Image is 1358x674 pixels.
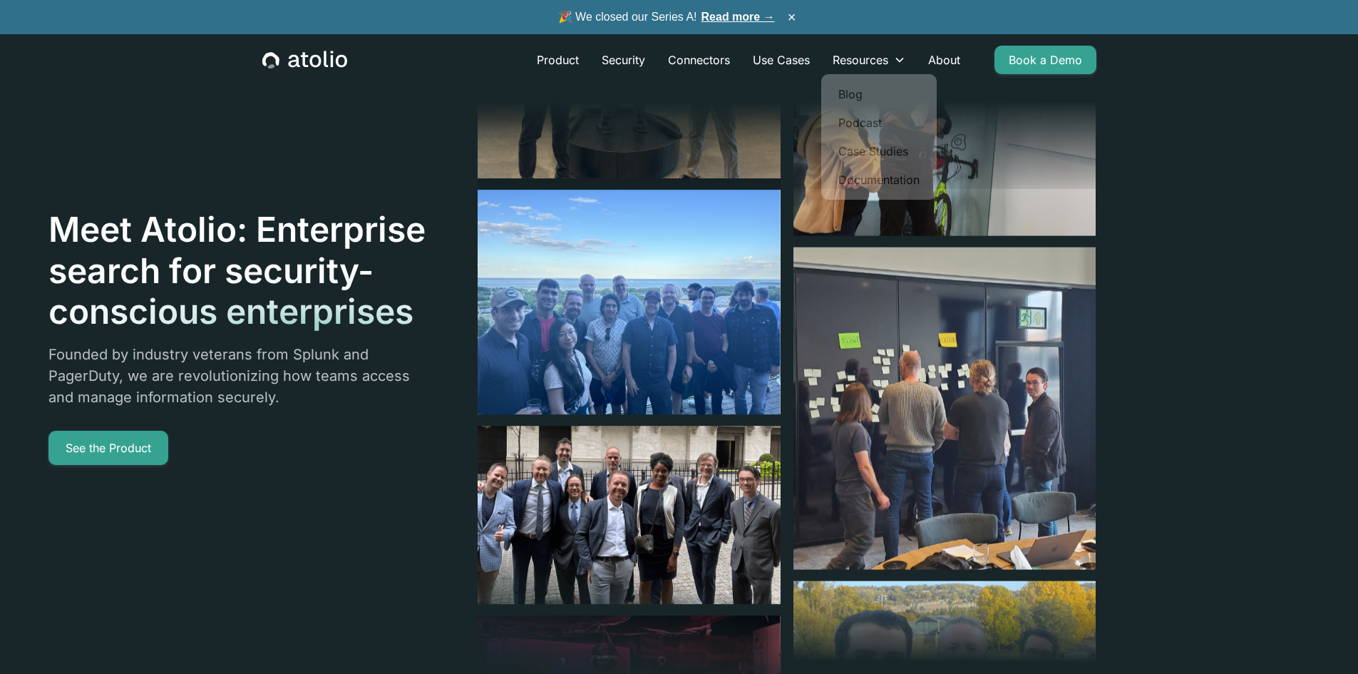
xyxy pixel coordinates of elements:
img: image [793,247,1096,570]
h1: Meet Atolio: Enterprise search for security-conscious enterprises [48,209,428,332]
a: Case Studies [827,137,931,165]
a: Product [525,46,590,74]
div: Resources [833,51,888,68]
nav: Resources [821,74,937,200]
a: Security [590,46,657,74]
a: Blog [827,80,931,108]
img: image [478,426,781,604]
span: 🎉 We closed our Series A! [558,9,775,26]
a: home [262,51,347,69]
a: Read more → [701,11,775,23]
a: Connectors [657,46,741,74]
a: About [917,46,972,74]
a: Book a Demo [994,46,1096,74]
a: Use Cases [741,46,821,74]
p: Founded by industry veterans from Splunk and PagerDuty, we are revolutionizing how teams access a... [48,344,428,408]
a: Podcast [827,108,931,137]
a: Documentation [827,165,931,194]
button: × [783,9,801,25]
a: See the Product [48,431,168,465]
div: Resources [821,46,917,74]
img: image [478,190,781,414]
